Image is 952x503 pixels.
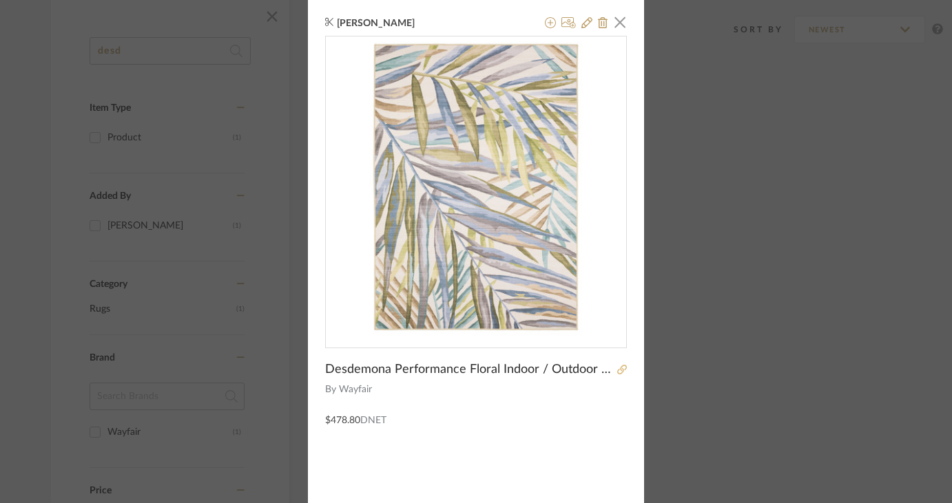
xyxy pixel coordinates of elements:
button: Close [606,8,634,36]
span: Desdemona Performance Floral Indoor / Outdoor Rug [325,362,613,377]
span: $478.80 [325,416,360,425]
span: By [325,383,336,397]
span: Wayfair [339,383,628,397]
span: [PERSON_NAME] [337,17,436,30]
img: 7fc83d60-a883-4d10-ab7b-60ac6853bec7_436x436.jpg [326,36,626,336]
div: 0 [326,36,626,336]
span: DNET [360,416,386,425]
